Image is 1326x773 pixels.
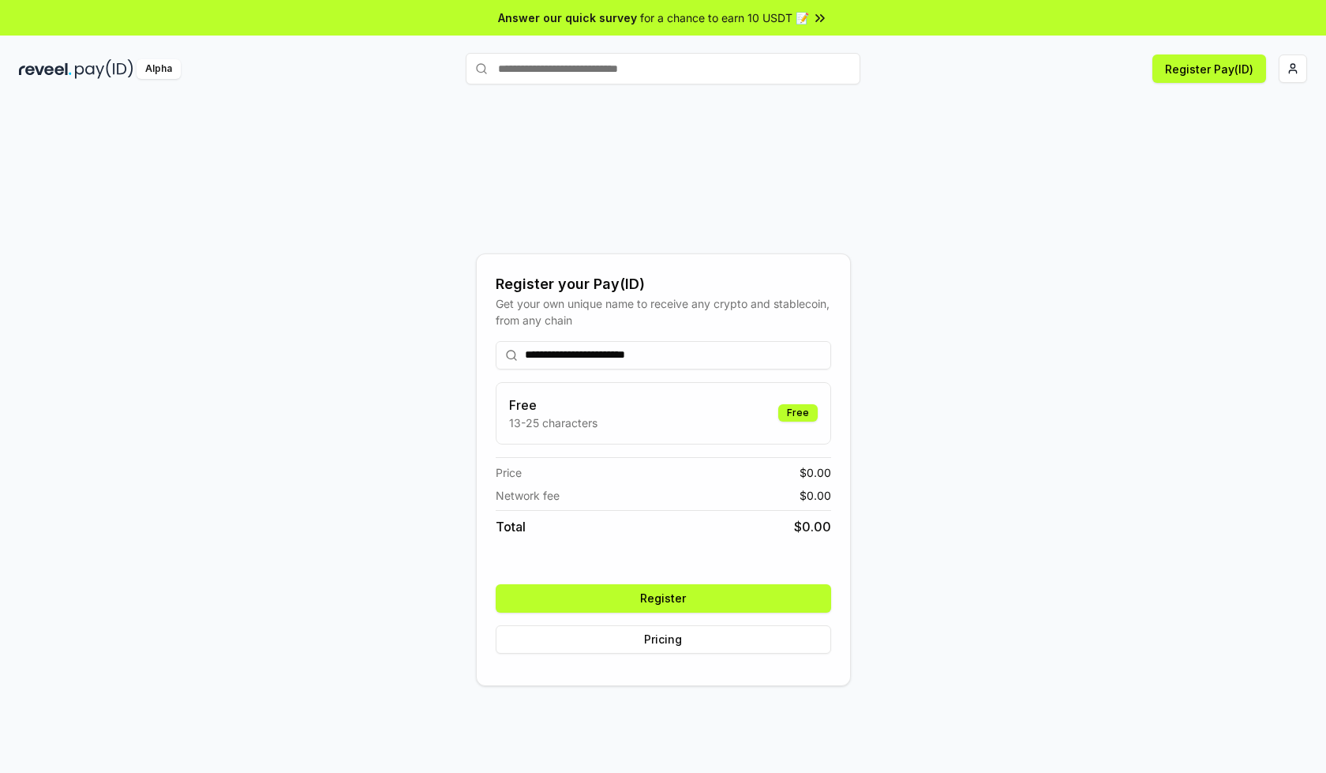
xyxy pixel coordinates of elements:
span: for a chance to earn 10 USDT 📝 [640,9,809,26]
span: $ 0.00 [800,464,831,481]
div: Free [778,404,818,422]
span: Network fee [496,487,560,504]
button: Register Pay(ID) [1152,54,1266,83]
button: Register [496,584,831,613]
img: reveel_dark [19,59,72,79]
p: 13-25 characters [509,415,597,431]
div: Get your own unique name to receive any crypto and stablecoin, from any chain [496,295,831,328]
div: Alpha [137,59,181,79]
span: $ 0.00 [794,517,831,536]
span: $ 0.00 [800,487,831,504]
img: pay_id [75,59,133,79]
div: Register your Pay(ID) [496,273,831,295]
h3: Free [509,396,597,415]
button: Pricing [496,625,831,654]
span: Price [496,464,522,481]
span: Total [496,517,526,536]
span: Answer our quick survey [498,9,637,26]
